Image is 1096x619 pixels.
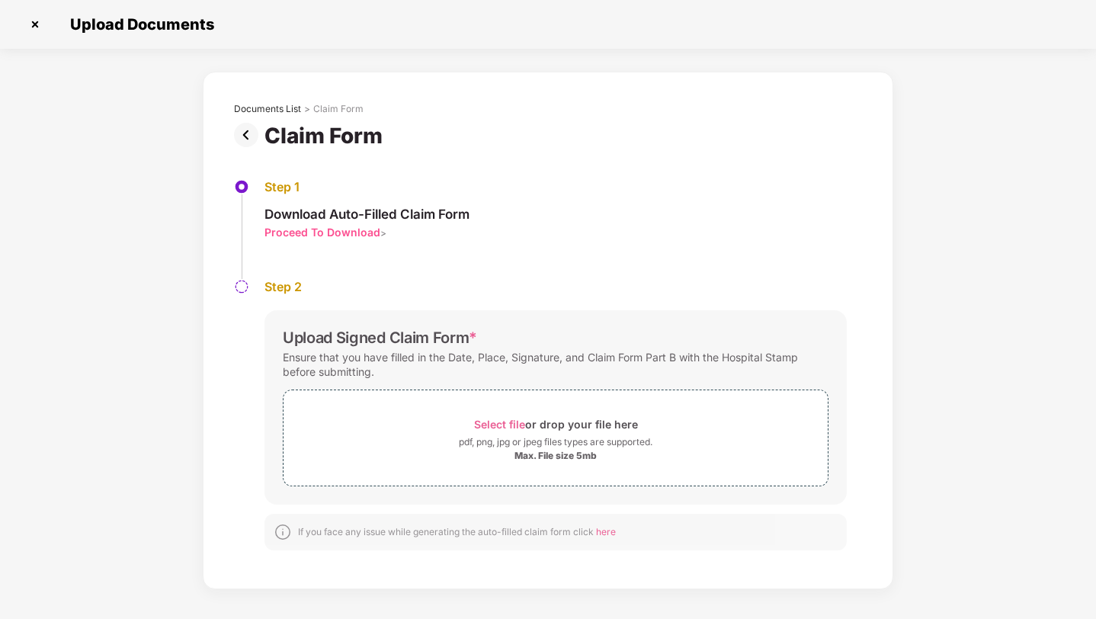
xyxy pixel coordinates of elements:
span: Select fileor drop your file herepdf, png, jpg or jpeg files types are supported.Max. File size 5mb [284,402,828,474]
img: svg+xml;base64,PHN2ZyBpZD0iU3RlcC1QZW5kaW5nLTMyeDMyIiB4bWxucz0iaHR0cDovL3d3dy53My5vcmcvMjAwMC9zdm... [234,279,249,294]
img: svg+xml;base64,PHN2ZyBpZD0iU3RlcC1BY3RpdmUtMzJ4MzIiIHhtbG5zPSJodHRwOi8vd3d3LnczLm9yZy8yMDAwL3N2Zy... [234,179,249,194]
div: Download Auto-Filled Claim Form [264,206,469,223]
div: Max. File size 5mb [514,450,597,462]
span: > [380,227,386,239]
div: or drop your file here [474,414,638,435]
div: Ensure that you have filled in the Date, Place, Signature, and Claim Form Part B with the Hospita... [283,347,828,382]
div: Step 1 [264,179,469,195]
img: svg+xml;base64,PHN2ZyBpZD0iUHJldi0zMngzMiIgeG1sbnM9Imh0dHA6Ly93d3cudzMub3JnLzIwMDAvc3ZnIiB3aWR0aD... [234,123,264,147]
div: > [304,103,310,115]
span: Select file [474,418,525,431]
img: svg+xml;base64,PHN2ZyBpZD0iSW5mb18tXzMyeDMyIiBkYXRhLW5hbWU9IkluZm8gLSAzMngzMiIgeG1sbnM9Imh0dHA6Ly... [274,523,292,541]
div: Step 2 [264,279,847,295]
div: Documents List [234,103,301,115]
img: svg+xml;base64,PHN2ZyBpZD0iQ3Jvc3MtMzJ4MzIiIHhtbG5zPSJodHRwOi8vd3d3LnczLm9yZy8yMDAwL3N2ZyIgd2lkdG... [23,12,47,37]
div: Upload Signed Claim Form [283,329,477,347]
span: Upload Documents [55,15,222,34]
span: here [596,526,616,537]
div: If you face any issue while generating the auto-filled claim form click [298,526,616,538]
div: Claim Form [264,123,389,149]
div: pdf, png, jpg or jpeg files types are supported. [459,435,652,450]
div: Claim Form [313,103,364,115]
div: Proceed To Download [264,225,380,239]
